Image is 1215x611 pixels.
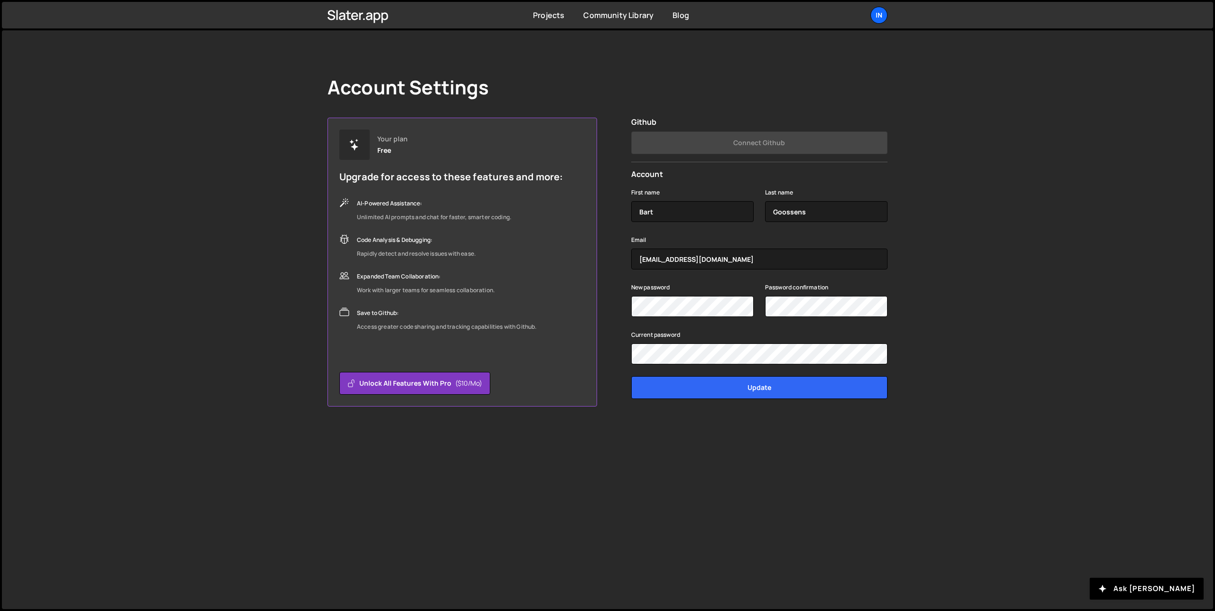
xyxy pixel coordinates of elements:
[357,248,476,259] div: Rapidly detect and resolve issues with ease.
[377,135,408,143] div: Your plan
[533,10,564,20] a: Projects
[357,271,495,282] div: Expanded Team Collaboration:
[631,376,888,399] input: Update
[631,118,888,127] h2: Github
[357,212,511,223] div: Unlimited AI prompts and chat for faster, smarter coding.
[357,234,476,246] div: Code Analysis & Debugging:
[765,283,828,292] label: Password confirmation
[631,235,646,245] label: Email
[631,131,888,154] button: Connect Github
[583,10,654,20] a: Community Library
[357,198,511,209] div: AI-Powered Assistance:
[631,330,681,340] label: Current password
[631,283,670,292] label: New password
[357,285,495,296] div: Work with larger teams for seamless collaboration.
[1090,578,1204,600] button: Ask [PERSON_NAME]
[631,170,888,179] h2: Account
[377,147,392,154] div: Free
[631,188,660,197] label: First name
[765,188,793,197] label: Last name
[327,76,489,99] h1: Account Settings
[455,379,482,388] span: ($10/mo)
[673,10,689,20] a: Blog
[357,307,537,319] div: Save to Github:
[339,372,490,395] button: Unlock all features with Pro($10/mo)
[870,7,888,24] a: In
[339,171,563,183] h5: Upgrade for access to these features and more:
[357,321,537,333] div: Access greater code sharing and tracking capabilities with Github.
